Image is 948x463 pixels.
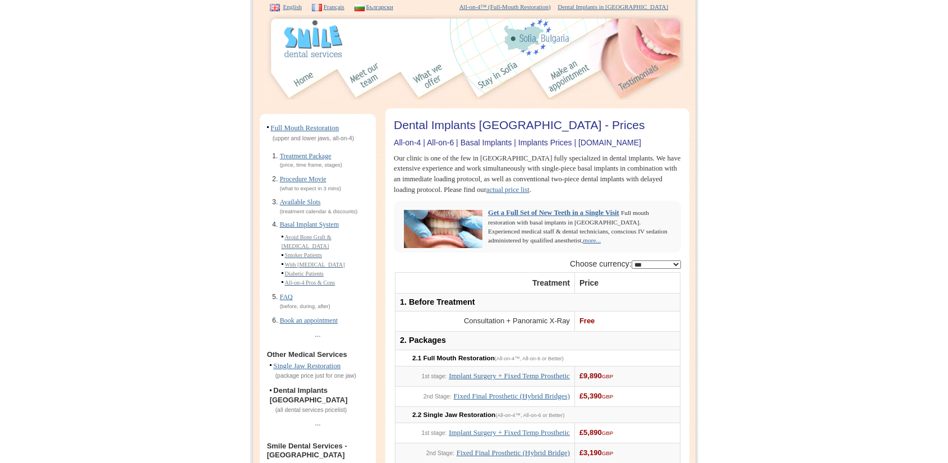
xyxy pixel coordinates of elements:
[591,58,614,100] img: 6.jpg
[284,252,322,258] a: Smoker Patients
[574,272,680,293] th: Price
[412,355,675,362] h3: 2.1 Full Mouth Restoration
[400,298,675,307] h2: 1. Before Treatment
[280,208,358,214] span: (treatment calendar & discounts)
[574,311,680,332] td: Free
[602,450,614,456] span: GBP
[284,262,344,268] a: With [MEDICAL_DATA]
[395,311,575,332] td: Consultation + Panoramic X-Ray
[488,209,619,218] a: Get a Full Set of New Teeth in a Single Visit
[449,372,570,380] a: Implant Surgery + Fixed Temp Prosthetic
[614,58,684,100] img: testimonials_en.jpg
[280,303,330,309] span: (before, during, after)
[421,373,447,379] span: 1st stage:
[283,19,343,58] img: logo.gif
[602,393,614,400] span: GBP
[312,4,322,11] img: FR
[523,58,547,100] img: 5.jpg
[263,416,373,430] div: ...
[454,392,570,400] a: Fixed Final Prosthetic (Hybrid Bridges)
[324,3,344,10] a: Français
[412,58,449,100] img: offer_en.jpg
[426,450,454,456] span: 2nd Stage:
[282,281,283,285] img: dot.gif
[270,373,356,379] span: (package price just for one jaw)
[412,74,449,82] a: Dental Implant Treatments
[583,237,601,244] a: more...
[579,372,613,380] span: £9,890
[267,350,347,359] b: Other Medical Services
[547,58,591,100] img: appointment_en.jpg
[282,263,283,267] img: dot.gif
[602,430,614,436] span: GBP
[400,336,675,345] h2: 2. Packages
[579,392,613,400] span: £5,390
[280,175,326,183] a: Procedure Movie
[273,361,340,370] a: Single Jaw Restoration
[283,3,302,10] a: English
[267,126,269,130] img: dot.gif
[421,430,447,436] span: 1st stage:
[282,236,283,239] img: dot.gif
[282,272,283,276] img: dot.gif
[263,58,289,100] img: 1.jpg
[270,4,280,11] img: EN
[270,123,339,132] a: Full Mouth Restoration
[267,135,355,141] span: (upper and lower jaws, all-on-4)
[280,152,332,160] a: Treatment Package
[457,448,570,457] a: Fixed Final Prosthetic (Hybrid Bridge)
[495,412,564,418] span: (All-on-4™, All-on-6 or Better)
[394,117,681,139] h1: Dental Implants [GEOGRAPHIC_DATA] - Prices
[412,411,675,419] h3: 2.2 Single Jaw Restoration
[486,186,530,194] a: actual price list
[284,279,335,286] a: All-on-4 Pros & Cons
[289,58,320,100] img: home_en.jpg
[267,442,347,459] b: Smile Dental Services - [GEOGRAPHIC_DATA]
[474,58,523,100] img: accommodation_en.jpg
[270,389,271,393] img: dot.gif
[289,74,320,82] a: Homepage
[280,198,321,206] a: Available Slots
[579,448,613,457] span: £3,190
[449,428,570,437] a: Implant Surgery + Fixed Temp Prosthetic
[280,221,339,228] a: Basal Implant System
[474,74,523,82] a: Accommodation in Sofia
[320,58,345,100] img: 2.jpg
[395,272,575,293] th: Treatment
[345,58,386,100] img: team_en.jpg
[280,293,293,301] a: FAQ
[282,234,332,249] a: Avoid Bone Graft & [MEDICAL_DATA]
[424,393,452,400] span: 2nd Stage:
[394,153,681,196] p: Our clinic is one of the few in [GEOGRAPHIC_DATA] fully specialized in dental implants. We have e...
[280,185,341,191] span: (what to expect in 3 mins)
[558,3,668,10] a: Dental Implants in [GEOGRAPHIC_DATA]
[614,74,684,82] a: Patient Reviews for Dental Implants Treatment in Smile Dental Services - Bulgaria
[386,58,412,100] img: 3.jpg
[459,3,551,10] a: All-on-4™ (Full-Mouth Restoration)
[263,328,373,342] div: ...
[270,386,348,404] b: Dental Implants [GEOGRAPHIC_DATA]
[280,162,342,168] span: (price, time frame, stages)
[355,4,365,11] img: BG
[345,74,386,82] a: Our Team & Clinic
[280,317,338,324] a: Book an appointment
[282,254,283,258] img: dot.gif
[394,258,681,269] div: Choose currency:
[270,407,347,413] span: (all dental services pricelist)
[270,364,271,368] img: dot.gif
[366,3,393,10] a: Български
[394,139,681,147] h2: All-on-4 | All-on-6 | Basal Implants | Implants Prices | [DOMAIN_NAME]
[602,373,614,379] span: GBP
[284,271,323,277] a: Diabetic Patients
[401,208,488,251] img: BAr.permanent-thumb.jpg
[547,74,591,82] a: Contact our Clinic
[495,356,564,361] span: (All-on-4™, All-on-6 or Better)
[449,58,474,100] img: 4.jpg
[579,428,613,437] span: £5,890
